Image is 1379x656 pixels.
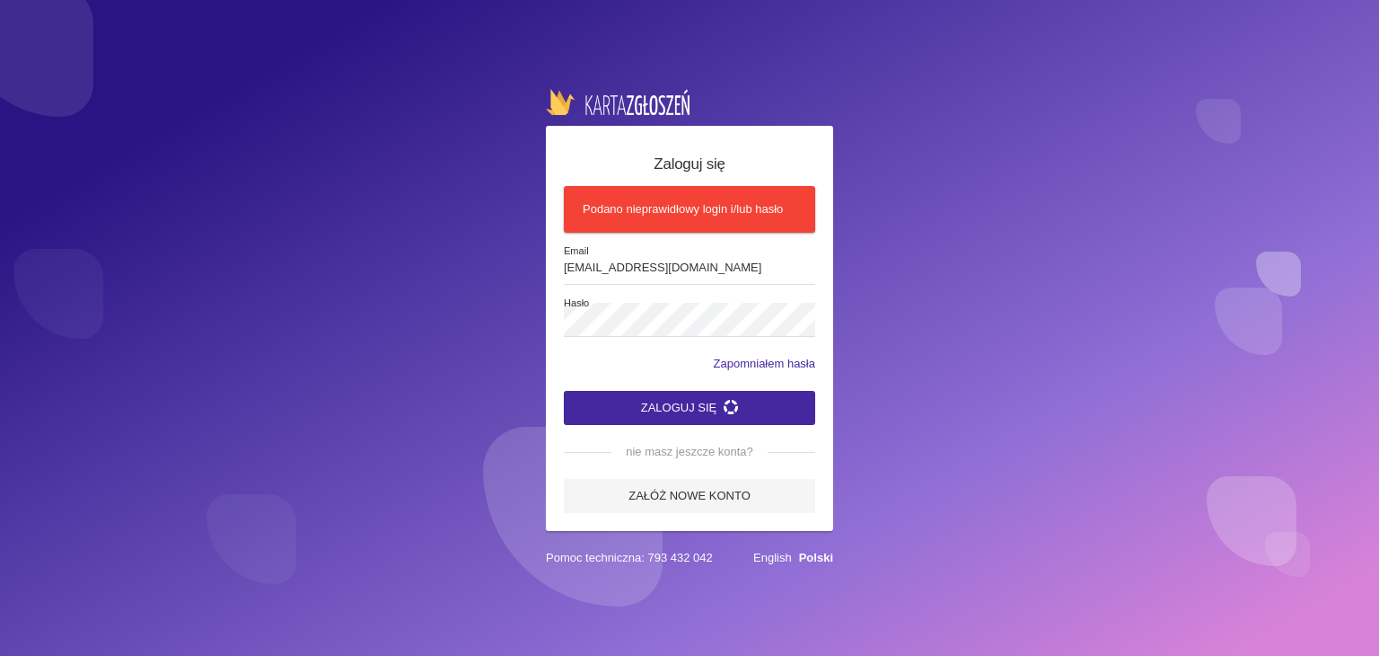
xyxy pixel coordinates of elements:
[564,303,815,337] input: Hasło
[564,296,826,311] span: Hasło
[564,186,815,233] div: Podano nieprawidłowy login i/lub hasło
[564,244,826,259] span: Email
[611,443,768,461] span: nie masz jeszcze konta?
[564,391,815,425] button: Zaloguj się
[564,251,815,285] input: Email
[546,89,689,114] img: logo-karta.png
[564,153,815,176] h5: Zaloguj się
[799,551,833,564] a: Polski
[564,479,815,513] a: Załóż nowe konto
[546,549,713,567] span: Pomoc techniczna: 793 432 042
[753,551,792,564] a: English
[714,355,815,373] a: Zapomniałem hasła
